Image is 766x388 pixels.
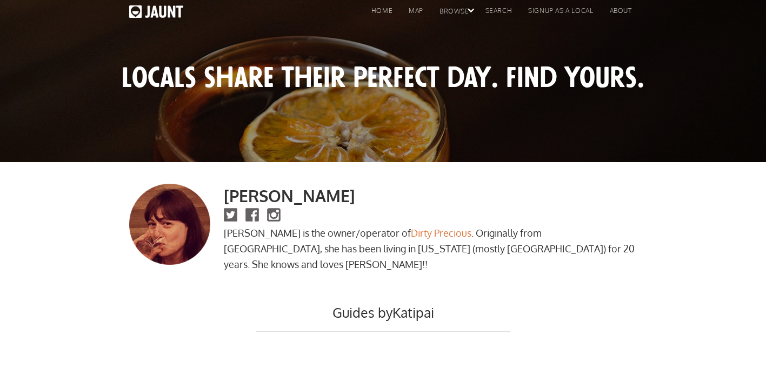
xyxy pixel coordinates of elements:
a: search [475,5,518,22]
a: home [361,5,398,22]
img: Katipai Richardson-Wilson [129,184,210,265]
a: map [398,5,429,22]
img: social icon [267,208,281,222]
h1: [PERSON_NAME] [224,185,355,206]
p: [PERSON_NAME] is the owner/operator of . Originally from [GEOGRAPHIC_DATA], she has been living i... [129,225,637,272]
img: Jaunt logo [129,5,183,18]
h2: Guides by [332,304,392,321]
h2: Katipai [392,304,434,321]
a: signup as a local [517,5,598,22]
div: homemapbrowse [361,5,475,22]
img: social icon [224,208,237,222]
a: Dirty Precious [411,227,471,239]
a: About [599,5,637,22]
div: browse [429,6,475,22]
img: social icon [245,208,259,222]
a: home [129,5,183,23]
p: ‍ [129,280,637,296]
